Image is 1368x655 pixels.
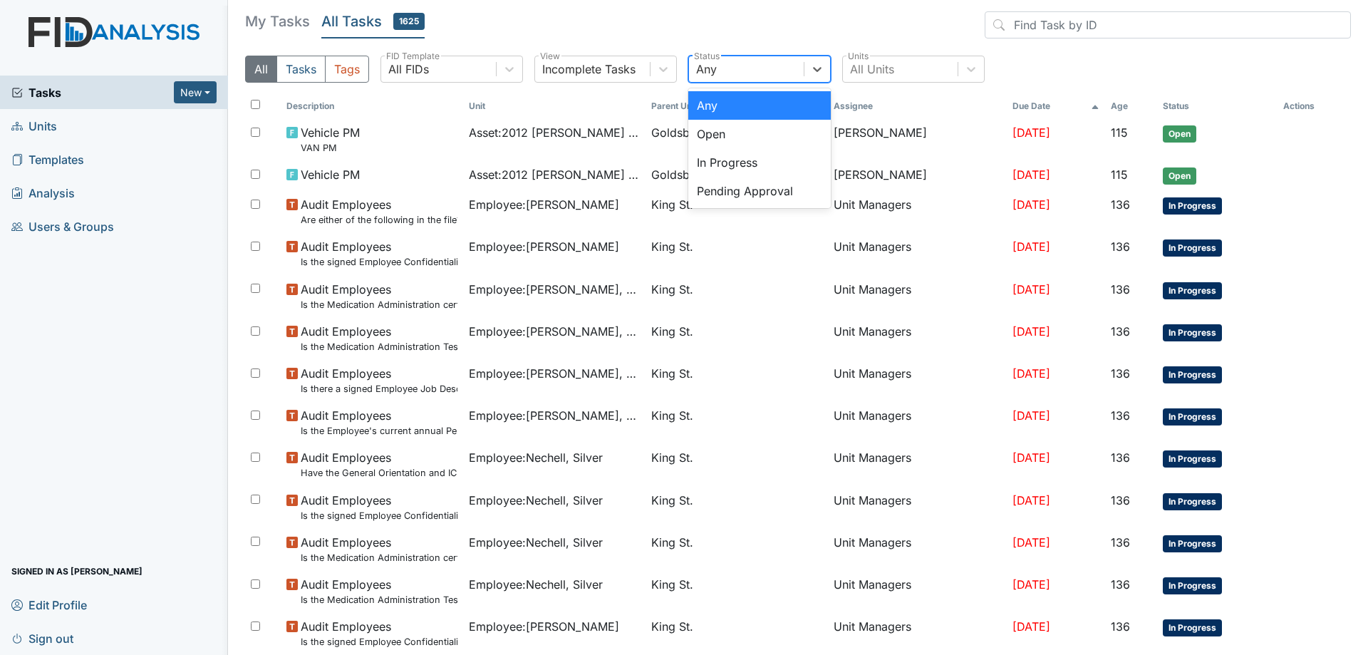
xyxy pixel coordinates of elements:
span: Employee : [PERSON_NAME] [469,238,619,255]
td: [PERSON_NAME] [828,118,1007,160]
span: Users & Groups [11,215,114,237]
span: In Progress [1163,408,1222,426]
td: Unit Managers [828,190,1007,232]
div: Any [696,61,717,78]
span: Employee : Nechell, Silver [469,492,603,509]
span: Vehicle PM VAN PM [301,124,360,155]
th: Assignee [828,94,1007,118]
span: King St. [651,407,693,424]
small: Is there a signed Employee Job Description in the file for the employee's current position? [301,382,457,396]
button: Tags [325,56,369,83]
span: Asset : 2012 [PERSON_NAME] 07541 [469,166,640,183]
span: King St. [651,492,693,509]
span: 115 [1111,167,1128,182]
span: 1625 [393,13,425,30]
small: Have the General Orientation and ICF Orientation forms been completed? [301,466,457,480]
span: Goldsboro DP [651,124,727,141]
span: 136 [1111,577,1130,592]
span: Vehicle PM [301,166,360,183]
span: 136 [1111,366,1130,381]
span: In Progress [1163,450,1222,468]
span: Employee : Nechell, Silver [469,534,603,551]
span: Audit Employees Is the Medication Administration certificate found in the file? [301,534,457,564]
span: Audit Employees Is the signed Employee Confidentiality Agreement in the file (HIPPA)? [301,618,457,649]
div: All FIDs [388,61,429,78]
span: In Progress [1163,324,1222,341]
span: In Progress [1163,619,1222,636]
span: Audit Employees Is the Medication Administration certificate found in the file? [301,281,457,311]
td: Unit Managers [828,317,1007,359]
small: Is the signed Employee Confidentiality Agreement in the file (HIPPA)? [301,255,457,269]
span: Employee : [PERSON_NAME], Uniququa [469,407,640,424]
span: 136 [1111,197,1130,212]
span: 136 [1111,493,1130,507]
a: Tasks [11,84,174,101]
td: Unit Managers [828,401,1007,443]
span: Employee : [PERSON_NAME] [469,196,619,213]
span: 136 [1111,619,1130,634]
span: King St. [651,238,693,255]
td: Unit Managers [828,486,1007,528]
th: Toggle SortBy [463,94,646,118]
small: Is the signed Employee Confidentiality Agreement in the file (HIPPA)? [301,509,457,522]
span: Audit Employees Is the signed Employee Confidentiality Agreement in the file (HIPPA)? [301,238,457,269]
span: Asset : 2012 [PERSON_NAME] 07541 [469,124,640,141]
div: All Units [850,61,894,78]
span: Audit Employees Is there a signed Employee Job Description in the file for the employee's current... [301,365,457,396]
span: [DATE] [1012,125,1050,140]
input: Find Task by ID [985,11,1351,38]
span: [DATE] [1012,324,1050,339]
span: Employee : Nechell, Silver [469,449,603,466]
span: Employee : Nechell, Silver [469,576,603,593]
span: In Progress [1163,197,1222,215]
span: Employee : [PERSON_NAME] [469,618,619,635]
span: Audit Employees Is the Employee's current annual Performance Evaluation on file? [301,407,457,438]
td: [PERSON_NAME] [828,160,1007,190]
small: Is the Medication Administration Test and 2 observation checklist (hire after 10/07) found in the... [301,593,457,607]
small: Are either of the following in the file? "Consumer Report Release Forms" and the "MVR Disclosure ... [301,213,457,227]
th: Toggle SortBy [1157,94,1278,118]
span: King St. [651,576,693,593]
small: Is the Medication Administration Test and 2 observation checklist (hire after 10/07) found in the... [301,340,457,354]
span: [DATE] [1012,366,1050,381]
span: Templates [11,148,84,170]
span: Employee : [PERSON_NAME], Uniququa [469,365,640,382]
h5: My Tasks [245,11,310,31]
span: King St. [651,196,693,213]
span: Audit Employees Have the General Orientation and ICF Orientation forms been completed? [301,449,457,480]
td: Unit Managers [828,612,1007,654]
span: Signed in as [PERSON_NAME] [11,560,142,582]
span: [DATE] [1012,282,1050,296]
h5: All Tasks [321,11,425,31]
span: Open [1163,125,1196,143]
span: 115 [1111,125,1128,140]
span: In Progress [1163,282,1222,299]
div: Open [688,120,831,148]
button: All [245,56,277,83]
span: Sign out [11,627,73,649]
span: In Progress [1163,493,1222,510]
span: Audit Employees Is the Medication Administration Test and 2 observation checklist (hire after 10/... [301,323,457,354]
small: VAN PM [301,141,360,155]
div: Any [688,91,831,120]
span: [DATE] [1012,619,1050,634]
th: Toggle SortBy [1007,94,1105,118]
span: 136 [1111,408,1130,423]
span: [DATE] [1012,450,1050,465]
span: 136 [1111,324,1130,339]
span: King St. [651,618,693,635]
span: In Progress [1163,535,1222,552]
span: Employee : [PERSON_NAME], Uniququa [469,323,640,340]
span: [DATE] [1012,535,1050,550]
th: Toggle SortBy [1105,94,1157,118]
div: Type filter [245,56,369,83]
span: [DATE] [1012,239,1050,254]
span: King St. [651,281,693,298]
div: In Progress [688,148,831,177]
button: Tasks [276,56,326,83]
span: Analysis [11,182,75,204]
span: [DATE] [1012,493,1050,507]
div: Incomplete Tasks [542,61,636,78]
button: New [174,81,217,103]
